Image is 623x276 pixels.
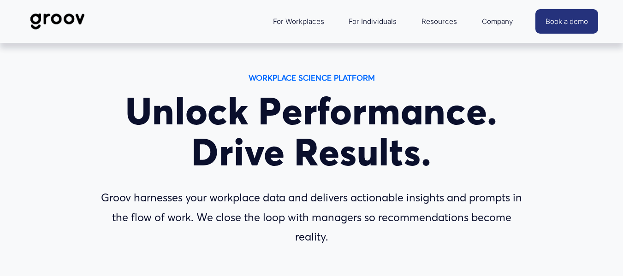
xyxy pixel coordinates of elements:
[25,6,90,37] img: Groov | Workplace Science Platform | Unlock Performance | Drive Results
[268,11,329,33] a: folder dropdown
[535,9,598,34] a: Book a demo
[344,11,401,33] a: For Individuals
[97,90,526,173] h1: Unlock Performance. Drive Results.
[421,15,457,28] span: Resources
[273,15,324,28] span: For Workplaces
[477,11,518,33] a: folder dropdown
[249,73,375,82] strong: WORKPLACE SCIENCE PLATFORM
[482,15,513,28] span: Company
[417,11,462,33] a: folder dropdown
[97,188,526,247] p: Groov harnesses your workplace data and delivers actionable insights and prompts in the flow of w...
